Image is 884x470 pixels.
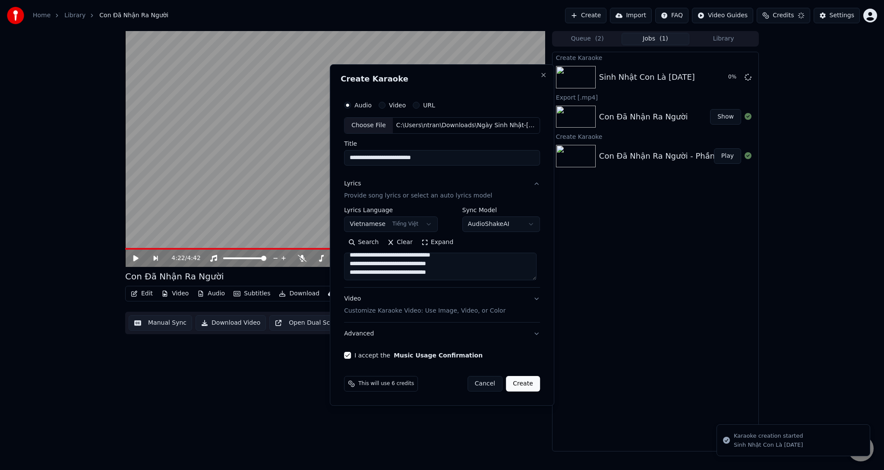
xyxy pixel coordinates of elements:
[383,235,417,249] button: Clear
[462,207,540,213] label: Sync Model
[344,307,505,315] p: Customize Karaoke Video: Use Image, Video, or Color
[467,376,502,392] button: Cancel
[344,118,393,133] div: Choose File
[423,102,435,108] label: URL
[506,376,540,392] button: Create
[393,121,540,130] div: C:\Users\ntran\Downloads\Ngày Sinh Nhật-[DATE] (Remix).mp3
[344,172,540,207] button: LyricsProvide song lyrics or select an auto lyrics model
[341,75,543,83] h2: Create Karaoke
[344,235,383,249] button: Search
[344,295,505,315] div: Video
[344,179,361,188] div: Lyrics
[394,352,483,358] button: I accept the
[344,191,492,200] p: Provide song lyrics or select an auto lyrics model
[389,102,406,108] label: Video
[344,207,438,213] label: Lyrics Language
[358,380,414,387] span: This will use 6 credits
[344,207,540,287] div: LyricsProvide song lyrics or select an auto lyrics model
[344,141,540,147] label: Title
[417,235,458,249] button: Expand
[344,323,540,345] button: Advanced
[354,352,483,358] label: I accept the
[354,102,372,108] label: Audio
[344,288,540,322] button: VideoCustomize Karaoke Video: Use Image, Video, or Color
